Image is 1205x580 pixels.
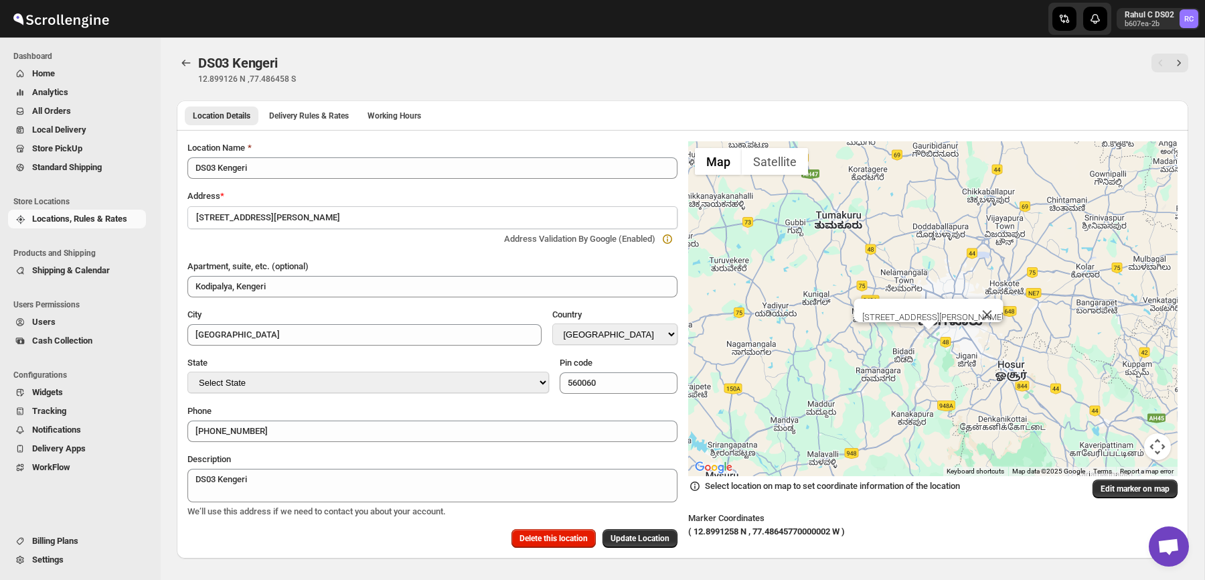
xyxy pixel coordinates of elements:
span: Map data ©2025 Google [1012,467,1085,475]
img: ScrollEngine [11,2,111,35]
span: Location Name [187,143,245,153]
a: Terms (opens in new tab) [1093,467,1112,475]
button: Home [8,64,146,83]
p: b607ea-2b [1125,20,1174,28]
div: Select location on map to set coordinate information of the location [688,480,960,493]
button: Next [1170,54,1188,72]
b: ( 12.8991258 N , 77.48645770000002 W ) [688,526,845,536]
span: Delivery Apps [32,443,86,453]
button: WorkFlow [8,458,146,477]
span: Edit marker on map [1101,484,1170,494]
p: Rahul C DS02 [1125,9,1174,20]
span: Local Delivery [32,125,86,135]
button: Close [971,299,1003,331]
a: Open this area in Google Maps (opens a new window) [692,459,736,476]
span: Store Locations [13,196,151,207]
button: Widgets [8,383,146,402]
span: Widgets [32,387,63,397]
span: Apartment, suite, etc. (optional) [187,261,309,271]
span: Delivery Rules & Rates [269,111,349,121]
span: Analytics [32,87,68,97]
span: Locations, Rules & Rates [32,214,127,224]
div: Open chat [1149,526,1189,567]
span: City [187,309,202,319]
a: Report a map error [1120,467,1174,475]
span: Delete this location [519,533,588,544]
span: Location Details [193,111,250,121]
span: Dashboard [13,51,151,62]
div: Country [552,308,677,323]
button: Keyboard shortcuts [947,467,1004,476]
button: Cash Collection [8,332,146,350]
p: 12.899126 N ,77.486458 S [198,74,716,84]
button: Users [8,313,146,332]
span: WorkFlow [32,462,70,472]
button: Locations, Rules & Rates [8,210,146,228]
nav: Pagination [1151,54,1188,72]
button: Billing Plans [8,532,146,551]
button: Map camera controls [1144,433,1171,460]
span: Working Hours [368,111,421,121]
span: Shipping & Calendar [32,265,110,275]
span: All Orders [32,106,71,116]
span: Store PickUp [32,143,82,153]
textarea: DS03 Kengeri [187,469,677,502]
button: Show street map [695,148,742,175]
span: Description [187,454,231,464]
span: Cash Collection [32,336,92,346]
button: Back [177,54,195,72]
button: Analytics [8,83,146,102]
button: All Orders [8,102,146,121]
div: State [187,356,549,372]
button: Delivery Apps [8,439,146,458]
span: Phone [187,406,212,416]
span: DS03 Kengeri [198,55,278,71]
span: Products and Shipping [13,248,151,259]
input: Enter a location [187,206,677,229]
span: Rahul C DS02 [1180,9,1198,28]
span: Pin code [560,358,592,368]
button: Show satellite imagery [742,148,808,175]
span: Users Permissions [13,299,151,310]
button: Settings [8,551,146,569]
div: [STREET_ADDRESS][PERSON_NAME] [862,312,1003,322]
span: We’ll use this address if we need to contact you about your account. [187,506,446,516]
span: Standard Shipping [32,162,102,172]
div: Address [187,190,677,203]
span: Address Validation By Google (Enabled) [504,234,655,244]
span: Tracking [32,406,66,416]
button: Update Location [602,529,677,548]
span: Home [32,68,55,78]
span: Users [32,317,56,327]
div: Marker Coordinates [688,476,1178,538]
button: Delete this location [511,529,596,548]
span: Settings [32,555,64,565]
span: Update Location [611,533,669,544]
img: Google [692,459,736,476]
span: Notifications [32,425,81,435]
span: Billing Plans [32,536,78,546]
button: User menu [1117,8,1200,29]
button: Tracking [8,402,146,421]
button: Edit marker on map [1093,480,1178,498]
button: Notifications [8,421,146,439]
button: Shipping & Calendar [8,261,146,280]
span: Configurations [13,370,151,380]
text: RC [1184,15,1194,23]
